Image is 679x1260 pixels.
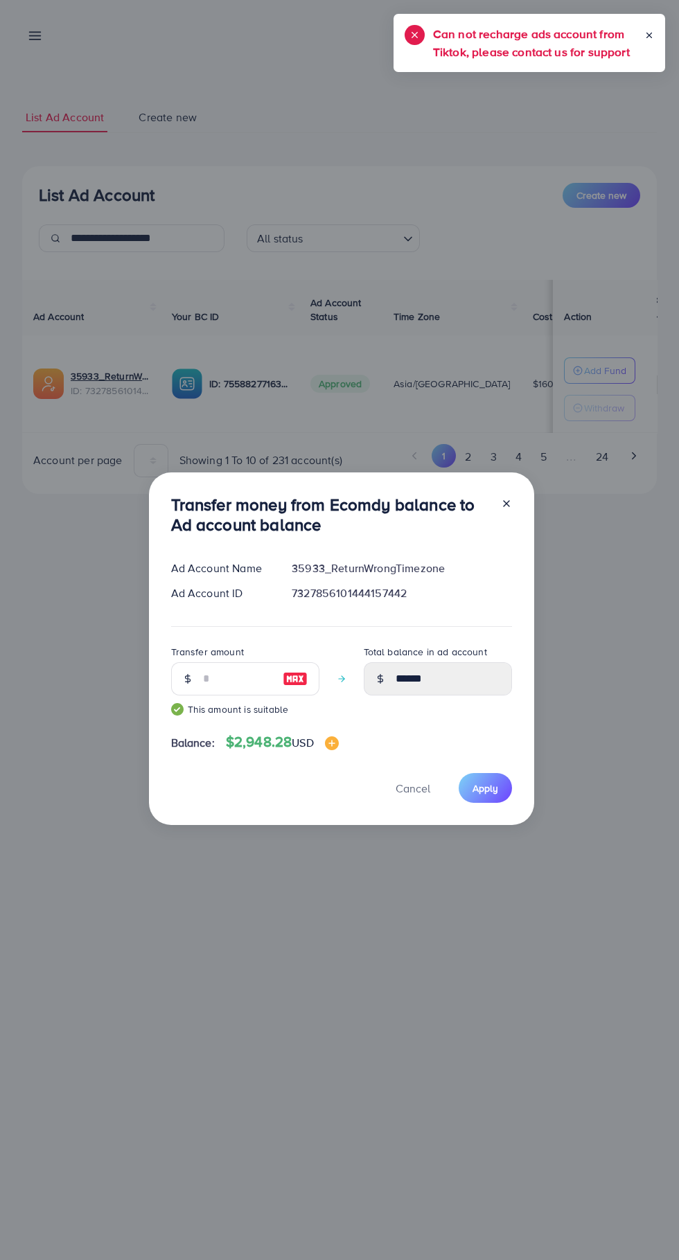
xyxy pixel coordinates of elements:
[226,734,339,751] h4: $2,948.28
[171,703,184,716] img: guide
[160,585,281,601] div: Ad Account ID
[292,735,313,750] span: USD
[160,560,281,576] div: Ad Account Name
[171,495,490,535] h3: Transfer money from Ecomdy balance to Ad account balance
[433,25,644,61] h5: Can not recharge ads account from Tiktok, please contact us for support
[473,781,498,795] span: Apply
[281,560,522,576] div: 35933_ReturnWrongTimezone
[459,773,512,803] button: Apply
[364,645,487,659] label: Total balance in ad account
[325,736,339,750] img: image
[283,671,308,687] img: image
[171,702,319,716] small: This amount is suitable
[281,585,522,601] div: 7327856101444157442
[378,773,448,803] button: Cancel
[620,1198,669,1250] iframe: Chat
[396,781,430,796] span: Cancel
[171,645,244,659] label: Transfer amount
[171,735,215,751] span: Balance:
